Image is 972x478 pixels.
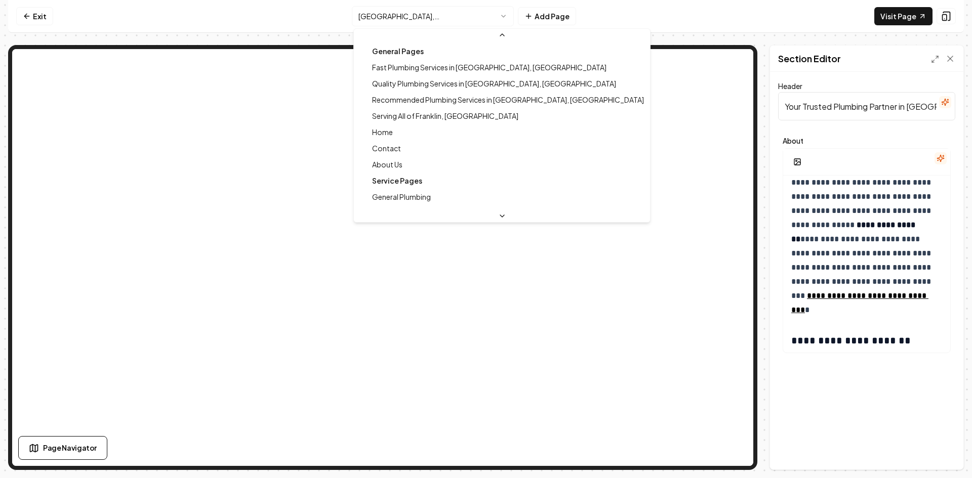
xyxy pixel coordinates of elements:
span: About Us [372,159,402,169]
span: Serving All of Franklin, [GEOGRAPHIC_DATA] [372,111,518,121]
div: Service Pages [356,172,648,189]
span: Quality Plumbing Services in [GEOGRAPHIC_DATA], [GEOGRAPHIC_DATA] [372,78,616,89]
span: General Plumbing [372,192,431,202]
span: Sewer Line Replacement [372,208,453,218]
span: Home [372,127,393,137]
span: Recommended Plumbing Services in [GEOGRAPHIC_DATA], [GEOGRAPHIC_DATA] [372,95,644,105]
span: Contact [372,143,401,153]
span: Fast Plumbing Services in [GEOGRAPHIC_DATA], [GEOGRAPHIC_DATA] [372,62,606,72]
div: General Pages [356,43,648,59]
